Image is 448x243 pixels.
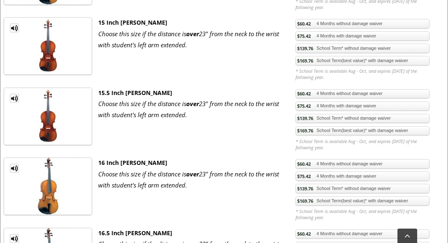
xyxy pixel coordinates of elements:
[296,184,430,193] a: $139.76School Term* without damage waiver
[20,88,76,145] img: th_1fc34dab4bdaff02a3697e89cb8f30dd_1340460978Viola15.JPG
[98,157,284,168] div: 16 Inch [PERSON_NAME]
[296,229,430,239] a: $60.424 Months without damage waiver
[297,161,311,167] span: $60.42
[296,196,430,206] a: $169.76School Term(best value)* with damage waiver
[186,30,199,38] strong: over
[296,138,430,150] em: * School Term is available Aug - Oct, and expires [DATE] of the following year.
[297,58,313,64] span: $169.76
[297,33,311,39] span: $75.42
[296,159,430,169] a: $60.424 Months without damage waiver
[10,94,19,103] a: MP3 Clip
[296,114,430,123] a: $139.76School Term* without damage waiver
[296,208,430,220] em: * School Term is available Aug - Oct, and expires [DATE] of the following year.
[297,45,313,51] span: $139.76
[98,88,284,98] div: 15.5 Inch [PERSON_NAME]
[296,171,430,181] a: $75.424 Months with damage waiver
[296,102,430,111] a: $75.424 Months with damage waiver
[296,126,430,136] a: $169.76School Term(best value)* with damage waiver
[296,19,430,28] a: $60.424 Months without damage waiver
[20,158,76,215] img: th_1fc34dab4bdaff02a3697e89cb8f30dd_1340460947Viola16.5.jpg
[297,173,311,179] span: $75.42
[10,23,19,32] a: MP3 Clip
[20,18,76,74] img: th_1fc34dab4bdaff02a3697e89cb8f30dd_1340378581Viola15.JPG
[297,185,313,192] span: $139.76
[186,100,199,108] strong: over
[297,115,313,121] span: $139.76
[98,170,279,189] em: Choose this size if the distance is 23" from the neck to the wrist with student's left arm extended.
[297,231,311,237] span: $60.42
[297,127,313,134] span: $169.76
[98,228,284,238] div: 16.5 Inch [PERSON_NAME]
[296,31,430,41] a: $75.424 Months with damage waiver
[98,30,279,49] em: Choose this size if the distance is 23" from the neck to the wrist with student's left arm extended.
[186,170,199,178] strong: over
[296,89,430,99] a: $60.424 Months without damage waiver
[297,90,311,97] span: $60.42
[10,234,19,243] a: MP3 Clip
[98,100,279,119] em: Choose this size if the distance is 23" from the neck to the wrist with student's left arm extended.
[297,21,311,27] span: $60.42
[98,17,284,28] div: 15 Inch [PERSON_NAME]
[297,198,313,204] span: $169.76
[296,68,430,80] em: * School Term is available Aug - Oct, and expires [DATE] of the following year.
[296,44,430,53] a: $139.76School Term* without damage waiver
[296,56,430,65] a: $169.76School Term(best value)* with damage waiver
[10,164,19,173] a: MP3 Clip
[297,103,311,109] span: $75.42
